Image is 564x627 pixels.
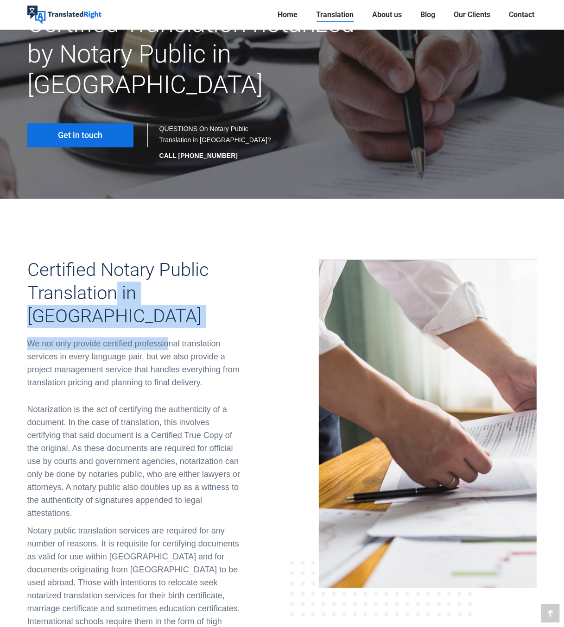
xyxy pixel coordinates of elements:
span: Contact [509,10,534,19]
a: Home [275,8,300,21]
span: Home [278,10,298,19]
h1: Certified Translation notarized by Notary Public in [GEOGRAPHIC_DATA] [27,8,362,100]
div: QUESTIONS On Notary Public Translation in [GEOGRAPHIC_DATA]? [159,123,273,161]
span: Blog [420,10,435,19]
strong: CALL [PHONE_NUMBER] [159,152,238,159]
h2: Certified Notary Public Translation in [GEOGRAPHIC_DATA] [27,258,245,328]
div: We not only provide certified professional translation services in every language pair, but we al... [27,337,245,389]
span: About us [372,10,402,19]
span: Our Clients [454,10,490,19]
span: Notarization is the act of certifying the authenticity of a document. In the case of translation,... [27,405,240,518]
img: Translated Right [27,6,101,24]
a: Translation [313,8,356,21]
span: Get in touch [58,131,102,140]
a: Get in touch [27,123,133,147]
a: About us [369,8,405,21]
img: Image of Certified Translators going through notary public Singapore documents to translate to ce... [289,258,537,616]
a: Our Clients [451,8,493,21]
a: Contact [506,8,537,21]
a: Blog [418,8,438,21]
span: Translation [316,10,354,19]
